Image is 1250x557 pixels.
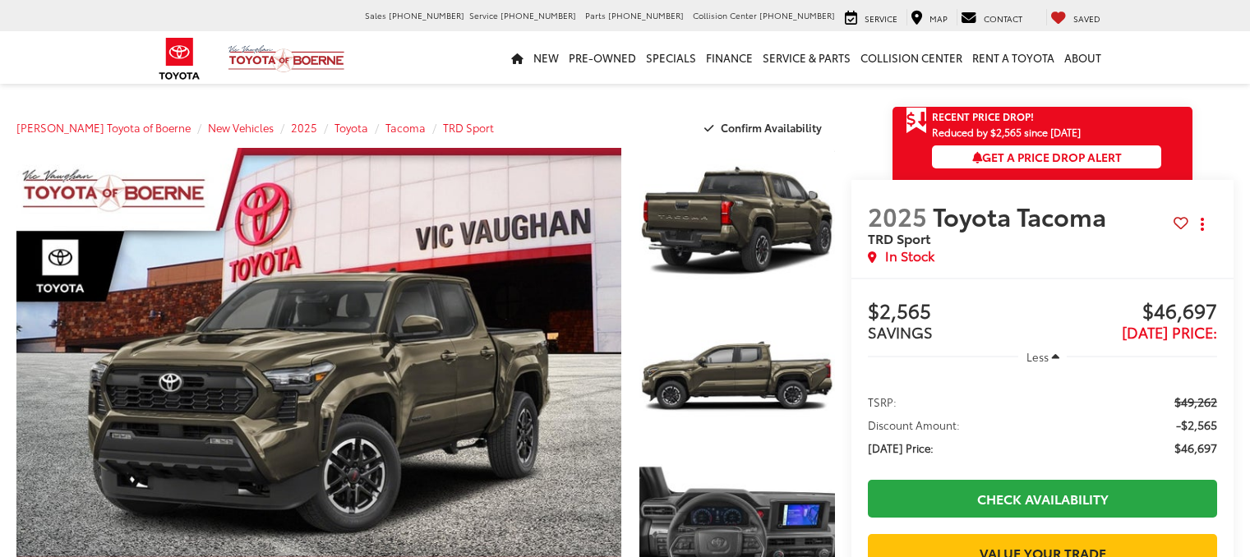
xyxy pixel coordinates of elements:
span: Less [1026,349,1049,364]
span: Service [865,12,897,25]
span: Contact [984,12,1022,25]
span: SAVINGS [868,321,933,343]
a: 2025 [291,120,317,135]
img: 2025 Toyota Tacoma TRD Sport [637,302,837,453]
a: New [528,31,564,84]
span: [PHONE_NUMBER] [389,9,464,21]
button: Actions [1188,209,1217,238]
span: Get a Price Drop Alert [972,149,1122,165]
button: Confirm Availability [695,113,836,142]
span: Sales [365,9,386,21]
span: Confirm Availability [721,120,822,135]
a: My Saved Vehicles [1046,9,1105,25]
span: Get Price Drop Alert [906,107,927,135]
a: New Vehicles [208,120,274,135]
span: Parts [585,9,606,21]
img: 2025 Toyota Tacoma TRD Sport [637,146,837,297]
a: TRD Sport [443,120,494,135]
span: -$2,565 [1176,417,1217,433]
a: Toyota [334,120,368,135]
img: Toyota [149,32,210,85]
span: TRD Sport [868,228,930,247]
span: Toyota Tacoma [933,198,1112,233]
a: Service & Parts: Opens in a new tab [758,31,856,84]
a: Specials [641,31,701,84]
a: Map [906,9,952,25]
a: Expand Photo 2 [639,304,835,451]
span: $2,565 [868,300,1042,325]
a: Rent a Toyota [967,31,1059,84]
span: In Stock [885,246,934,265]
span: Collision Center [693,9,757,21]
span: [PHONE_NUMBER] [608,9,684,21]
span: Discount Amount: [868,417,960,433]
a: Expand Photo 1 [639,148,835,295]
button: Less [1018,342,1068,371]
a: Pre-Owned [564,31,641,84]
span: Map [929,12,948,25]
span: Recent Price Drop! [932,109,1034,123]
span: Reduced by $2,565 since [DATE] [932,127,1161,137]
span: $46,697 [1174,440,1217,456]
span: $46,697 [1043,300,1217,325]
a: About [1059,31,1106,84]
span: Saved [1073,12,1100,25]
a: Collision Center [856,31,967,84]
span: TSRP: [868,394,897,410]
span: dropdown dots [1201,218,1204,231]
a: Get Price Drop Alert Recent Price Drop! [893,107,1192,127]
span: [PHONE_NUMBER] [500,9,576,21]
a: [PERSON_NAME] Toyota of Boerne [16,120,191,135]
span: [PHONE_NUMBER] [759,9,835,21]
a: Contact [957,9,1026,25]
span: [DATE] Price: [868,440,934,456]
a: Check Availability [868,480,1217,517]
a: Home [506,31,528,84]
span: $49,262 [1174,394,1217,410]
span: [DATE] Price: [1122,321,1217,343]
a: Tacoma [385,120,426,135]
span: 2025 [868,198,927,233]
span: Service [469,9,498,21]
a: Finance [701,31,758,84]
img: Vic Vaughan Toyota of Boerne [228,44,345,73]
a: Service [841,9,902,25]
